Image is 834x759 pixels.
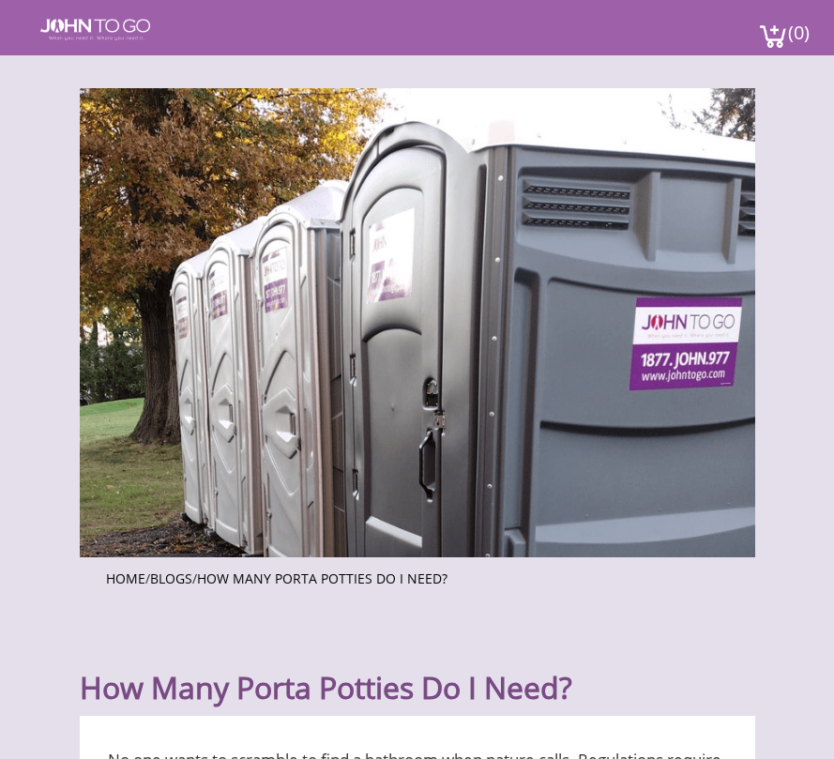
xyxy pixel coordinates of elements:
[40,19,150,40] img: JOHN to go
[106,565,727,588] ul: / /
[80,624,755,706] h1: How Many Porta Potties Do I Need?
[787,5,810,45] span: (0)
[759,23,787,49] img: cart a
[106,569,145,587] a: Home
[197,569,447,587] a: How Many Porta Potties Do I Need?
[759,684,834,759] button: Live Chat
[150,569,192,587] a: Blogs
